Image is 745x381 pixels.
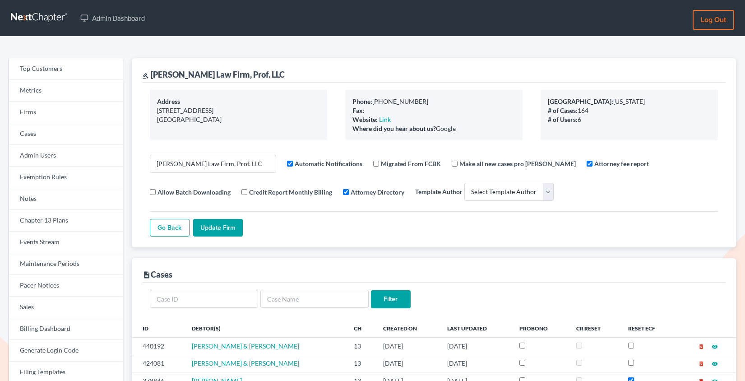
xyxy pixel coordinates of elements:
b: [GEOGRAPHIC_DATA]: [548,98,613,105]
th: Reset ECF [621,319,676,337]
a: Pacer Notices [9,275,123,297]
input: Filter [371,290,411,308]
td: [DATE] [376,355,440,372]
th: ID [132,319,185,337]
div: [PHONE_NUMBER] [352,97,515,106]
div: Google [352,124,515,133]
a: visibility [712,359,718,367]
b: # of Cases: [548,107,578,114]
i: gavel [143,73,149,79]
td: [DATE] [376,338,440,355]
label: Make all new cases pro [PERSON_NAME] [459,159,576,168]
a: Notes [9,188,123,210]
a: Sales [9,297,123,318]
th: Ch [347,319,376,337]
a: Admin Dashboard [76,10,149,26]
a: Billing Dashboard [9,318,123,340]
b: Address [157,98,180,105]
th: Debtor(s) [185,319,347,337]
a: delete_forever [698,359,704,367]
a: [PERSON_NAME] & [PERSON_NAME] [192,342,299,350]
a: Go Back [150,219,190,237]
label: Attorney Directory [351,187,404,197]
label: Attorney fee report [594,159,649,168]
td: 424081 [132,355,185,372]
label: Migrated From FCBK [381,159,441,168]
div: Cases [143,269,172,280]
a: Generate Login Code [9,340,123,362]
div: [US_STATE] [548,97,711,106]
a: Cases [9,123,123,145]
i: delete_forever [698,344,704,350]
i: visibility [712,344,718,350]
div: 164 [548,106,711,115]
label: Allow Batch Downloading [157,187,231,197]
input: Update Firm [193,219,243,237]
b: Website: [352,116,378,123]
b: Phone: [352,98,372,105]
a: Maintenance Periods [9,253,123,275]
div: 6 [548,115,711,124]
th: Created On [376,319,440,337]
div: [STREET_ADDRESS] [157,106,320,115]
b: Where did you hear about us? [352,125,436,132]
i: visibility [712,361,718,367]
div: [PERSON_NAME] Law Firm, Prof. LLC [143,69,285,80]
td: [DATE] [440,338,512,355]
a: Events Stream [9,232,123,253]
a: Log out [693,10,734,30]
th: Last Updated [440,319,512,337]
b: # of Users: [548,116,578,123]
i: delete_forever [698,361,704,367]
label: Automatic Notifications [295,159,362,168]
td: 13 [347,355,376,372]
label: Credit Report Monthly Billing [249,187,332,197]
input: Case Name [260,290,369,308]
th: CR Reset [569,319,620,337]
i: description [143,271,151,279]
th: ProBono [512,319,569,337]
a: Admin Users [9,145,123,167]
td: 440192 [132,338,185,355]
b: Fax: [352,107,365,114]
td: 13 [347,338,376,355]
a: visibility [712,342,718,350]
a: Link [379,116,391,123]
input: Case ID [150,290,258,308]
a: Top Customers [9,58,123,80]
a: delete_forever [698,342,704,350]
a: Metrics [9,80,123,102]
div: [GEOGRAPHIC_DATA] [157,115,320,124]
a: Chapter 13 Plans [9,210,123,232]
a: Firms [9,102,123,123]
a: Exemption Rules [9,167,123,188]
td: [DATE] [440,355,512,372]
a: [PERSON_NAME] & [PERSON_NAME] [192,359,299,367]
label: Template Author [415,187,463,196]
